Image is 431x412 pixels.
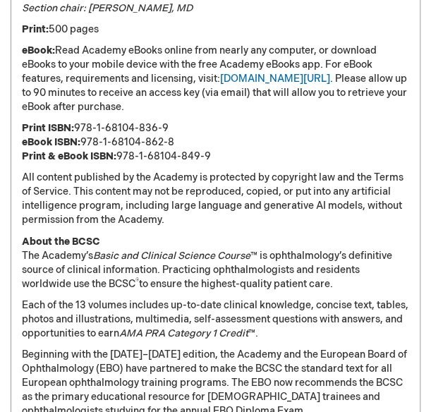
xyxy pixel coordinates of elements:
em: Section chair: [PERSON_NAME], MD [22,2,193,14]
em: Basic and Clinical Science Course [93,249,250,261]
sup: ® [135,277,139,285]
p: 500 pages [22,23,409,37]
strong: eBook ISBN: [22,136,80,148]
p: 978-1-68104-836-9 978-1-68104-862-8 978-1-68104-849-9 [22,121,409,164]
p: Read Academy eBooks online from nearly any computer, or download eBooks to your mobile device wit... [22,44,409,114]
a: [DOMAIN_NAME][URL] [220,73,330,85]
strong: About the BCSC [22,235,100,247]
strong: eBook: [22,44,55,56]
strong: Print ISBN: [22,122,74,134]
p: All content published by the Academy is protected by copyright law and the Terms of Service. This... [22,171,409,227]
p: The Academy’s ™ is ophthalmology’s definitive source of clinical information. Practicing ophthalm... [22,234,409,291]
em: AMA PRA Category 1 Credit [119,327,248,339]
strong: Print: [22,23,49,35]
p: Each of the 13 volumes includes up-to-date clinical knowledge, concise text, tables, photos and i... [22,298,409,340]
strong: Print & eBook ISBN: [22,150,116,162]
